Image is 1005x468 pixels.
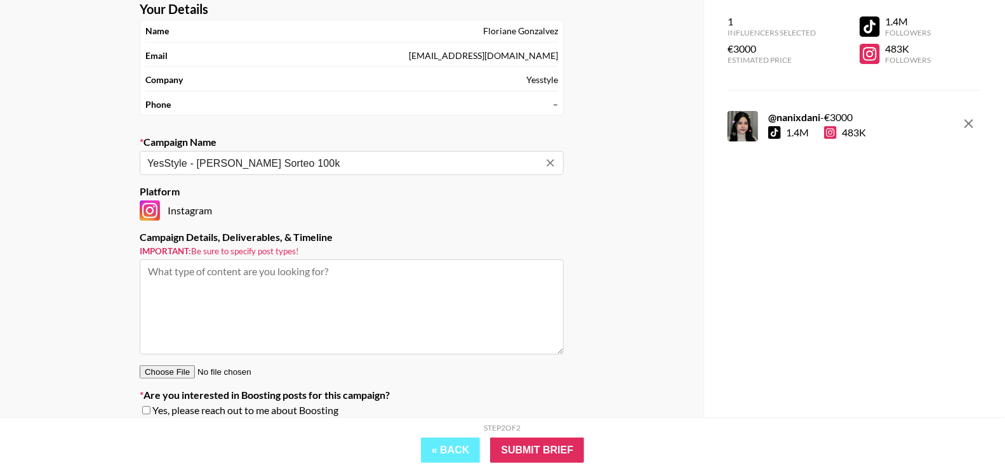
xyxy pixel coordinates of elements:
div: Followers [885,28,931,37]
div: Floriane Gonzalvez [483,25,558,37]
button: Clear [542,154,559,172]
input: Old Town Road - Lil Nas X + Billy Ray Cyrus [147,156,539,171]
button: remove [956,111,982,136]
strong: Company [145,74,183,86]
input: Submit Brief [490,438,584,463]
div: Influencers Selected [728,28,816,37]
strong: @ nanixdani [768,111,820,123]
div: Followers [885,55,931,65]
img: Instagram [140,200,160,221]
label: Campaign Details, Deliverables, & Timeline [140,231,564,244]
div: Estimated Price [728,55,816,65]
div: 1 [728,15,816,28]
strong: Name [145,25,169,37]
div: [EMAIL_ADDRESS][DOMAIN_NAME] [409,50,558,62]
div: Step 2 of 2 [484,423,521,432]
label: Campaign Name [140,136,564,148]
div: 483K [885,42,931,55]
span: Yes, please reach out to me about Boosting [152,404,338,417]
strong: Email [145,50,168,62]
div: – [553,99,558,110]
small: Be sure to specify post types! [140,246,564,257]
label: Are you interested in Boosting posts for this campaign? [140,389,564,401]
div: Instagram [140,200,564,221]
strong: Important: [140,246,191,256]
div: Yesstyle [526,74,558,86]
div: 1.4M [786,126,809,139]
strong: Phone [145,99,171,110]
div: €3000 [728,42,816,55]
strong: Your Details [140,1,208,17]
button: « Back [421,438,481,463]
div: 1.4M [885,15,931,28]
label: Platform [140,185,564,198]
div: 483K [824,126,866,139]
div: - € 3000 [768,111,866,124]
